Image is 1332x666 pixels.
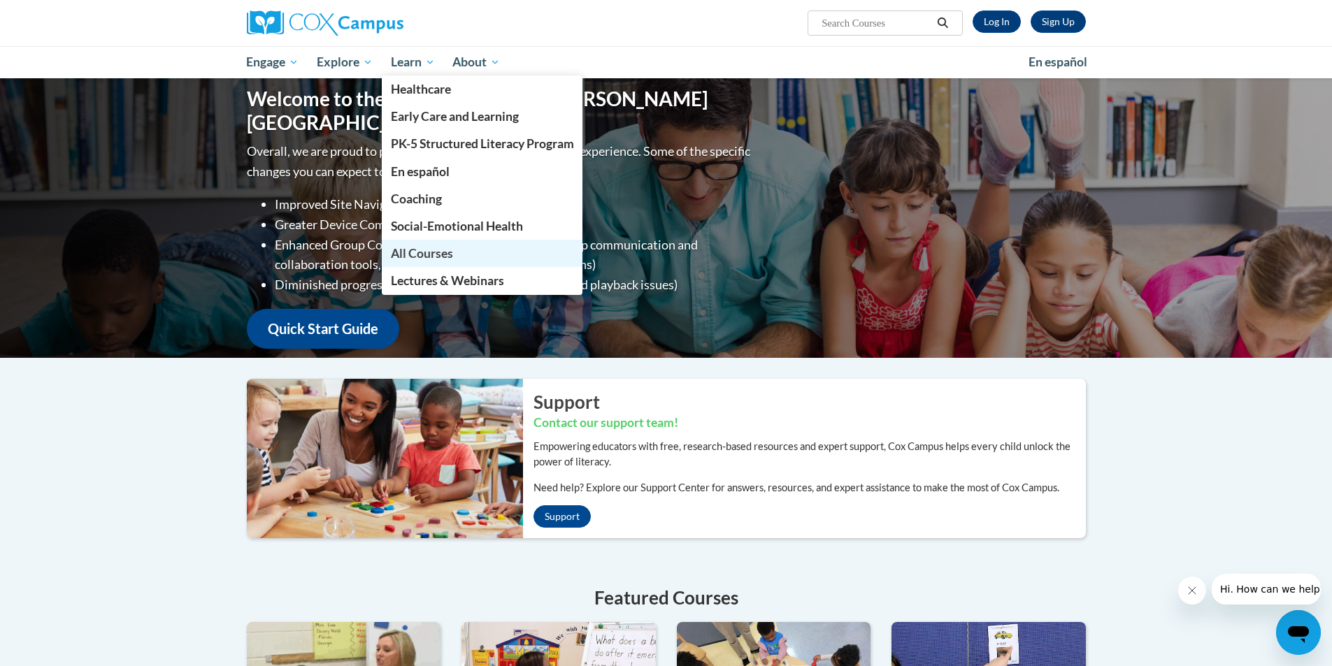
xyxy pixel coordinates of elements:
a: Register [1031,10,1086,33]
a: About [443,46,509,78]
a: En español [1019,48,1096,77]
span: Coaching [391,191,442,206]
span: En español [391,164,450,179]
span: Engage [246,54,299,71]
h2: Support [533,389,1086,414]
p: Overall, we are proud to provide you with a more streamlined experience. Some of the specific cha... [247,141,754,182]
h1: Welcome to the new and improved [PERSON_NAME][GEOGRAPHIC_DATA] [247,87,754,134]
span: Explore [317,54,373,71]
span: Early Care and Learning [391,109,519,124]
a: All Courses [382,240,583,267]
span: Learn [391,54,435,71]
h4: Featured Courses [247,584,1086,611]
img: ... [236,379,523,538]
a: Cox Campus [247,10,513,36]
input: Search Courses [820,15,932,31]
a: Early Care and Learning [382,103,583,130]
span: Lectures & Webinars [391,273,504,288]
a: Social-Emotional Health [382,212,583,240]
a: PK-5 Structured Literacy Program [382,130,583,157]
span: Hi. How can we help? [8,10,113,21]
li: Diminished progression issues (site lag, video stalling, and playback issues) [275,275,754,295]
span: Healthcare [391,82,451,96]
a: Quick Start Guide [247,309,399,349]
span: All Courses [391,246,453,261]
a: Log In [973,10,1021,33]
li: Improved Site Navigation [275,194,754,215]
iframe: Close message [1178,577,1206,605]
a: Lectures & Webinars [382,267,583,294]
p: Empowering educators with free, research-based resources and expert support, Cox Campus helps eve... [533,439,1086,470]
iframe: Message from company [1212,574,1321,605]
a: Healthcare [382,75,583,103]
a: Support [533,505,591,528]
img: Cox Campus [247,10,403,36]
iframe: Button to launch messaging window [1276,610,1321,655]
h3: Contact our support team! [533,414,1086,432]
a: Engage [238,46,308,78]
li: Greater Device Compatibility [275,215,754,235]
a: Learn [382,46,444,78]
p: Need help? Explore our Support Center for answers, resources, and expert assistance to make the m... [533,480,1086,495]
li: Enhanced Group Collaboration Tools (Action plans, Group communication and collaboration tools, re... [275,235,754,275]
span: PK-5 Structured Literacy Program [391,136,574,151]
a: En español [382,158,583,185]
span: En español [1029,55,1087,69]
a: Explore [308,46,382,78]
a: Coaching [382,185,583,212]
span: About [452,54,500,71]
button: Search [932,15,953,31]
div: Main menu [226,46,1107,78]
span: Social-Emotional Health [391,219,523,233]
